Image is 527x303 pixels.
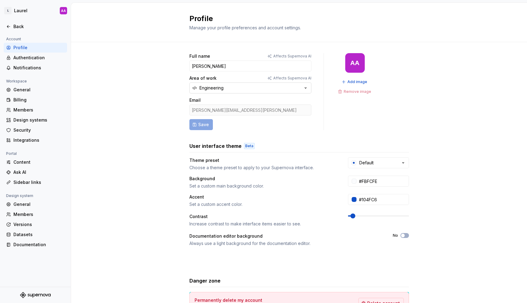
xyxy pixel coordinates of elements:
h3: Danger zone [189,277,220,284]
div: Laurel [14,8,27,14]
div: Ask AI [13,169,65,175]
a: General [4,85,67,95]
a: Back [4,22,67,31]
div: Contrast [189,214,337,220]
div: AA [61,8,66,13]
input: #FFFFFF [357,176,409,187]
div: Design system [4,192,36,199]
span: Manage your profile preferences and account settings. [189,25,301,30]
div: Members [13,107,65,113]
a: Content [4,157,67,167]
label: Area of work [189,75,217,81]
a: Design systems [4,115,67,125]
input: #104FC6 [357,194,409,205]
a: Sidebar links [4,177,67,187]
p: Affects Supernova AI [273,76,311,81]
div: Increase contrast to make interface items easier to see. [189,221,337,227]
a: Members [4,210,67,219]
div: Default [359,160,374,166]
a: Integrations [4,135,67,145]
span: Add image [347,79,367,84]
label: Full name [189,53,210,59]
div: Engineering [199,85,224,91]
div: Set a custom main background color. [189,183,337,189]
div: Workspace [4,78,29,85]
a: Datasets [4,230,67,239]
div: General [13,201,65,207]
div: Accent [189,194,337,200]
button: Default [348,157,409,168]
div: Datasets [13,232,65,238]
div: Billing [13,97,65,103]
a: Documentation [4,240,67,250]
div: Versions [13,221,65,228]
a: Billing [4,95,67,105]
div: Portal [4,150,19,157]
button: LLaurelAA [1,4,70,17]
a: Security [4,125,67,135]
div: Members [13,211,65,217]
div: AA [350,60,360,65]
div: Design systems [13,117,65,123]
p: Affects Supernova AI [273,54,311,59]
svg: Supernova Logo [20,292,51,298]
a: Ask AI [4,167,67,177]
div: General [13,87,65,93]
div: Profile [13,45,65,51]
div: Documentation [13,242,65,248]
div: Authentication [13,55,65,61]
label: Email [189,97,201,103]
h2: Profile [189,14,402,24]
div: Documentation editor background [189,233,382,239]
a: Notifications [4,63,67,73]
div: Beta [244,143,255,149]
div: Theme preset [189,157,337,163]
div: Account [4,35,23,43]
button: Add image [340,78,370,86]
div: L [4,7,12,14]
h3: User interface theme [189,142,242,150]
div: Sidebar links [13,179,65,185]
div: Notifications [13,65,65,71]
div: Always use a light background for the documentation editor. [189,240,382,246]
div: Background [189,176,337,182]
a: Profile [4,43,67,53]
div: Integrations [13,137,65,143]
a: Versions [4,220,67,229]
div: Back [13,24,65,30]
label: No [393,233,398,238]
div: Choose a theme preset to apply to your Supernova interface. [189,165,337,171]
a: Members [4,105,67,115]
div: Content [13,159,65,165]
div: Set a custom accent color. [189,201,337,207]
div: Security [13,127,65,133]
a: Authentication [4,53,67,63]
a: General [4,199,67,209]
